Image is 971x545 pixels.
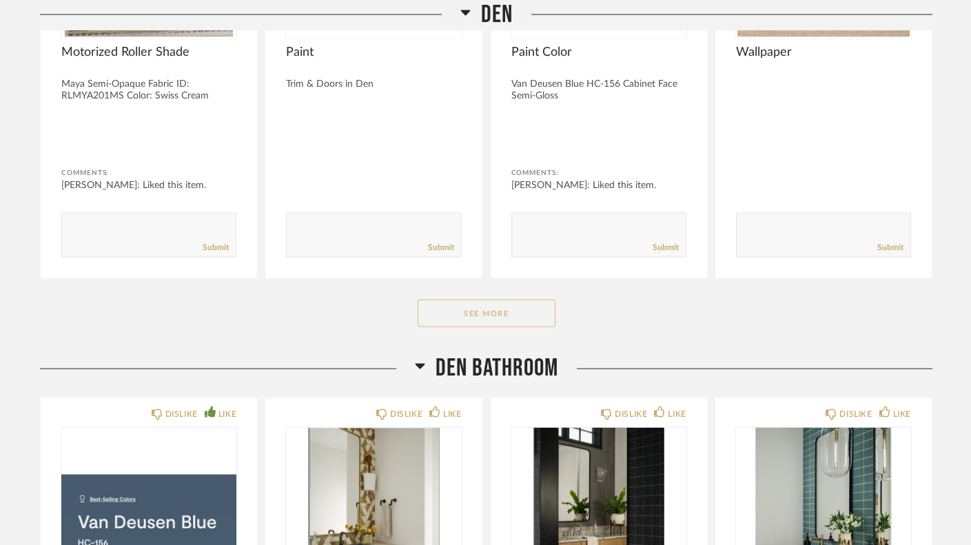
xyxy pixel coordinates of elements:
span: Wallpaper [736,45,911,60]
span: Motorized Roller Shade [61,45,236,60]
a: Submit [428,242,454,254]
div: LIKE [218,407,236,421]
span: Den Bathroom [436,353,558,383]
a: Submit [203,242,229,254]
div: Comments: [511,166,686,180]
span: Paint Color [511,45,686,60]
div: DISLIKE [615,407,647,421]
div: DISLIKE [165,407,198,421]
div: Van Deusen Blue HC-156 Cabinet Face Semi-Gloss [511,79,686,102]
div: LIKE [893,407,911,421]
div: Maya Semi-Opaque Fabric ID: RLMYA201MS Color: Swiss Cream [61,79,236,102]
div: Trim & Doors in Den [286,79,461,90]
div: [PERSON_NAME]: Liked this item. [61,178,236,192]
div: LIKE [443,407,461,421]
div: DISLIKE [839,407,872,421]
div: [PERSON_NAME]: Liked this item. [511,178,686,192]
div: LIKE [668,407,686,421]
div: DISLIKE [390,407,422,421]
span: Paint [286,45,461,60]
a: Submit [653,242,679,254]
div: Comments: [61,166,236,180]
a: Submit [877,242,903,254]
button: See More [418,300,555,327]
